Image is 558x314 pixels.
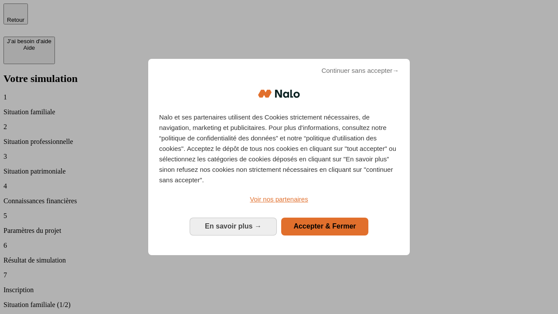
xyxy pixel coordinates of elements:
[159,194,399,205] a: Voir nos partenaires
[281,218,368,235] button: Accepter & Fermer: Accepter notre traitement des données et fermer
[293,222,356,230] span: Accepter & Fermer
[159,112,399,185] p: Nalo et ses partenaires utilisent des Cookies strictement nécessaires, de navigation, marketing e...
[321,65,399,76] span: Continuer sans accepter→
[258,81,300,107] img: Logo
[250,195,308,203] span: Voir nos partenaires
[205,222,262,230] span: En savoir plus →
[190,218,277,235] button: En savoir plus: Configurer vos consentements
[148,59,410,255] div: Bienvenue chez Nalo Gestion du consentement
